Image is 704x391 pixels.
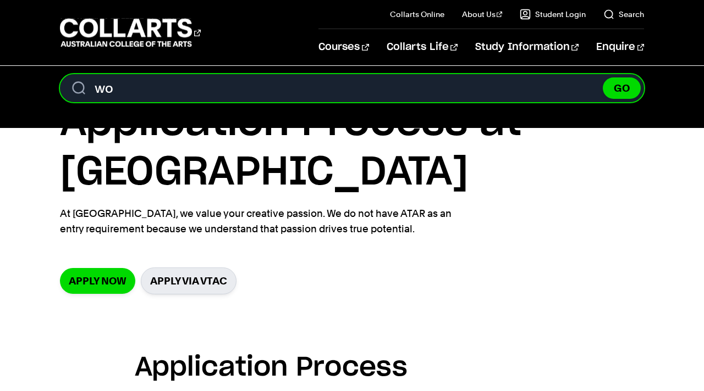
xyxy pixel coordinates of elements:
a: Study Information [475,29,579,65]
h1: Application Process at [GEOGRAPHIC_DATA] [60,98,644,197]
a: Apply via VTAC [141,267,237,294]
a: Courses [318,29,369,65]
a: Enquire [596,29,644,65]
a: Apply now [60,268,135,294]
input: Enter Search Term [60,74,644,102]
a: Student Login [520,9,586,20]
button: GO [603,77,641,99]
a: Search [603,9,644,20]
p: At [GEOGRAPHIC_DATA], we value your creative passion. We do not have ATAR as an entry requirement... [60,206,461,237]
h3: Application Process [135,347,569,389]
a: Collarts Life [387,29,458,65]
div: Go to homepage [60,17,201,48]
form: Search [60,74,644,102]
a: Collarts Online [390,9,444,20]
a: About Us [462,9,503,20]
